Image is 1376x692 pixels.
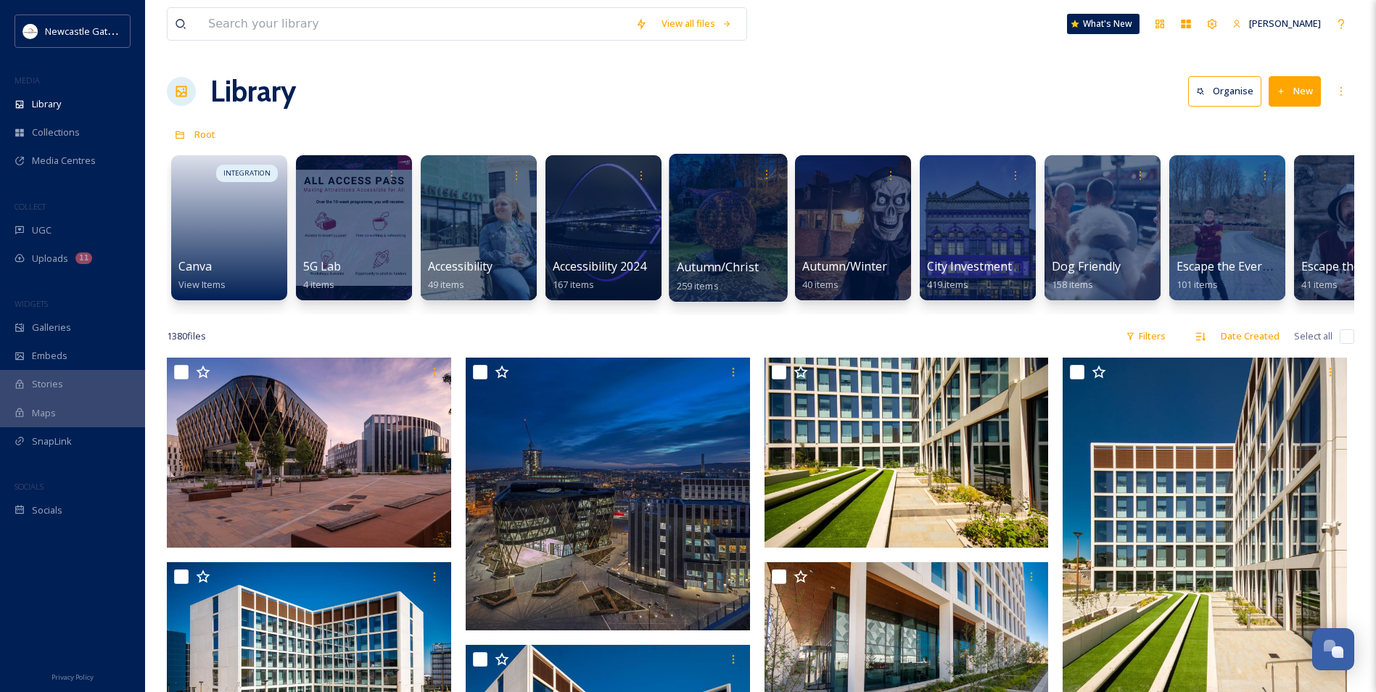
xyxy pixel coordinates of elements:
span: 41 items [1301,278,1338,291]
span: Select all [1294,329,1332,343]
a: [PERSON_NAME] [1225,9,1328,38]
div: Filters [1118,322,1173,350]
span: 259 items [677,279,719,292]
a: Escape the Everyday 2022101 items [1177,260,1316,291]
span: [PERSON_NAME] [1249,17,1321,30]
span: Accessibility 2024 [553,258,646,274]
span: UGC [32,223,52,237]
a: Library [210,70,296,113]
a: Dog Friendly158 items [1052,260,1121,291]
span: View Items [178,278,226,291]
span: INTEGRATION [223,168,271,178]
div: Date Created [1214,322,1287,350]
span: 40 items [802,278,839,291]
img: Helix 090120200 - Credit Graeme Peacock.jpg [466,358,750,630]
a: Autumn/Winter Partner Submissions 202540 items [802,260,1033,291]
span: Escape the Everyday 2022 [1177,258,1316,274]
span: Newcastle Gateshead Initiative [45,24,178,38]
a: Accessibility49 items [428,260,493,291]
span: COLLECT [15,201,46,212]
span: 49 items [428,278,464,291]
a: Autumn/Christmas Campaign 25259 items [677,260,857,292]
span: 5G Lab [303,258,341,274]
span: Privacy Policy [52,672,94,682]
a: City Investment Images419 items [927,260,1055,291]
input: Search your library [201,8,628,40]
span: Embeds [32,349,67,363]
span: Dog Friendly [1052,258,1121,274]
a: Accessibility 2024167 items [553,260,646,291]
div: 11 [75,252,92,264]
span: Stories [32,377,63,391]
span: SnapLink [32,434,72,448]
span: Socials [32,503,62,517]
img: NICD and FDC - Credit Gillespies.jpg [167,358,451,548]
span: Media Centres [32,154,96,168]
span: 419 items [927,278,968,291]
span: 4 items [303,278,334,291]
span: Collections [32,125,80,139]
span: Canva [178,258,212,274]
a: Root [194,125,215,143]
img: DqD9wEUd_400x400.jpg [23,24,38,38]
img: KIER-BIO-3971.jpg [765,358,1049,548]
span: 167 items [553,278,594,291]
a: INTEGRATIONCanvaView Items [167,148,292,300]
span: Autumn/Christmas Campaign 25 [677,259,857,275]
a: Privacy Policy [52,667,94,685]
button: Open Chat [1312,628,1354,670]
span: Uploads [32,252,68,265]
span: Autumn/Winter Partner Submissions 2025 [802,258,1033,274]
span: Library [32,97,61,111]
a: View all files [654,9,739,38]
span: Accessibility [428,258,493,274]
a: What's New [1067,14,1140,34]
button: New [1269,76,1321,106]
span: 1380 file s [167,329,206,343]
span: SOCIALS [15,481,44,492]
span: Galleries [32,321,71,334]
span: 158 items [1052,278,1093,291]
a: 5G Lab4 items [303,260,341,291]
button: Organise [1188,76,1261,106]
span: MEDIA [15,75,40,86]
span: WIDGETS [15,298,48,309]
span: Maps [32,406,56,420]
span: 101 items [1177,278,1218,291]
span: Root [194,128,215,141]
span: City Investment Images [927,258,1055,274]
